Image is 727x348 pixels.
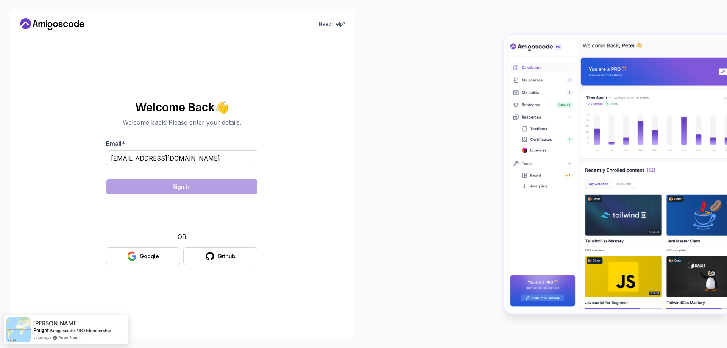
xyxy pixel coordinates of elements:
iframe: Widget containing checkbox for hCaptcha security challenge [125,199,239,228]
button: Github [183,247,257,265]
div: Google [140,253,159,260]
p: Welcome back! Please enter your details. [106,118,257,127]
a: Need Help? [319,21,345,27]
div: Sign in [173,183,191,190]
p: OR [178,232,186,241]
h2: Welcome Back [106,101,257,113]
input: Enter your email [106,150,257,166]
div: Github [218,253,236,260]
a: Home link [18,18,86,30]
a: Amigoscode PRO Membership [50,328,111,333]
span: Bought [33,327,49,333]
span: a day ago [33,334,51,341]
button: Sign in [106,179,257,194]
img: provesource social proof notification image [6,317,31,342]
img: Amigoscode Dashboard [504,35,727,313]
label: Email * [106,140,125,147]
span: 👋 [214,101,229,114]
a: ProveSource [58,334,82,341]
span: [PERSON_NAME] [33,320,79,326]
button: Google [106,247,180,265]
